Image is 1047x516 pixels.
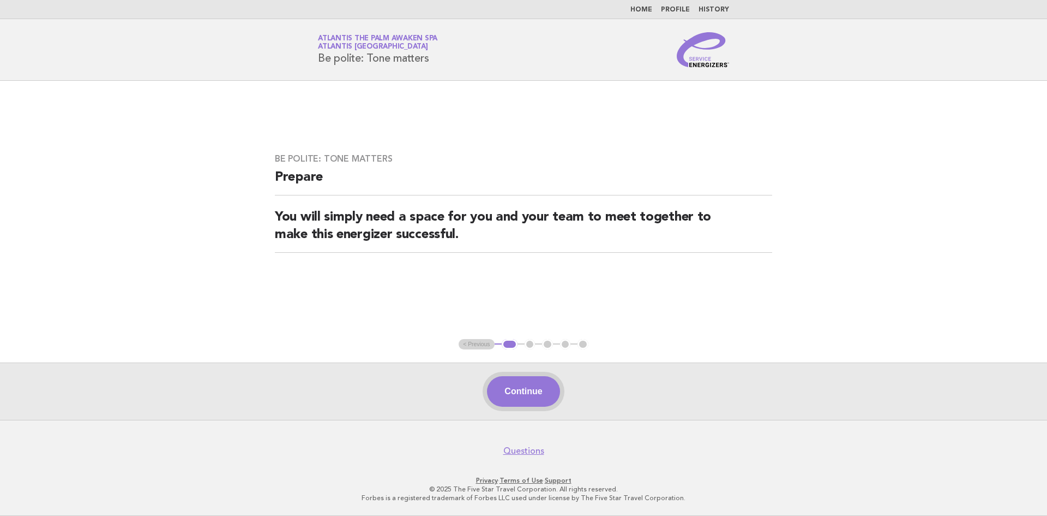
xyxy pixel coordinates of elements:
[476,477,498,484] a: Privacy
[318,35,437,50] a: Atlantis The Palm Awaken SpaAtlantis [GEOGRAPHIC_DATA]
[318,35,437,64] h1: Be polite: Tone matters
[677,32,729,67] img: Service Energizers
[630,7,652,13] a: Home
[275,153,772,164] h3: Be polite: Tone matters
[502,339,518,350] button: 1
[503,446,544,456] a: Questions
[545,477,571,484] a: Support
[275,209,772,253] h2: You will simply need a space for you and your team to meet together to make this energizer succes...
[661,7,690,13] a: Profile
[275,169,772,195] h2: Prepare
[699,7,729,13] a: History
[500,477,543,484] a: Terms of Use
[487,376,559,407] button: Continue
[318,44,428,51] span: Atlantis [GEOGRAPHIC_DATA]
[190,485,857,494] p: © 2025 The Five Star Travel Corporation. All rights reserved.
[190,476,857,485] p: · ·
[190,494,857,502] p: Forbes is a registered trademark of Forbes LLC used under license by The Five Star Travel Corpora...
